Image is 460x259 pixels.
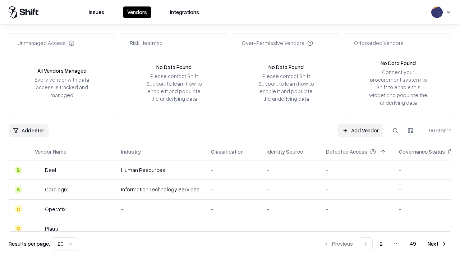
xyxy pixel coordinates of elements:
[267,166,314,174] div: -
[18,39,74,47] div: Unmanaged Access
[423,127,451,134] div: 967 items
[15,167,22,174] div: B
[45,205,65,213] div: Operatix
[399,148,445,155] div: Governance Status
[121,205,199,213] div: -
[121,186,199,193] div: Information Technology Services
[35,225,42,232] img: Plauti
[319,237,451,250] nav: pagination
[130,39,163,47] div: Risk Heatmap
[166,6,203,18] button: Integrations
[211,148,244,155] div: Classification
[267,225,314,232] div: -
[35,205,42,213] img: Operatix
[381,59,416,67] div: No Data Found
[354,39,404,47] div: Offboarded Vendors
[267,186,314,193] div: -
[374,237,388,250] button: 2
[326,186,387,193] div: -
[9,124,49,137] button: Add Filter
[359,237,373,250] button: 1
[211,225,255,232] div: -
[84,6,109,18] button: Issues
[368,68,428,106] div: Connect your procurement system to Shift to enable this widget and populate the underlying data
[326,166,387,174] div: -
[268,63,304,71] div: No Data Found
[35,167,42,174] img: Deel
[211,205,255,213] div: -
[121,148,141,155] div: Industry
[45,225,58,232] div: Plauti
[123,6,151,18] button: Vendors
[45,186,68,193] div: Coralogix
[338,124,383,137] a: Add Vendor
[423,237,451,250] button: Next
[45,166,56,174] div: Deel
[404,237,422,250] button: 49
[242,39,313,47] div: Over-Permissive Vendors
[326,205,387,213] div: -
[211,166,255,174] div: -
[35,148,66,155] div: Vendor Name
[326,225,387,232] div: -
[144,72,204,103] div: Please contact Shift Support to learn how to enable it and populate the underlying data
[326,148,367,155] div: Detected Access
[156,63,192,71] div: No Data Found
[121,166,199,174] div: Human Resources
[256,72,316,103] div: Please contact Shift Support to learn how to enable it and populate the underlying data
[267,205,314,213] div: -
[15,205,22,213] div: C
[15,186,22,193] div: B
[35,186,42,193] img: Coralogix
[15,225,22,232] div: C
[32,76,92,99] div: Every vendor with data access is tracked and managed
[37,67,87,74] div: All Vendors Managed
[267,148,303,155] div: Identity Source
[121,225,199,232] div: -
[9,240,50,247] p: Results per page:
[211,186,255,193] div: -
